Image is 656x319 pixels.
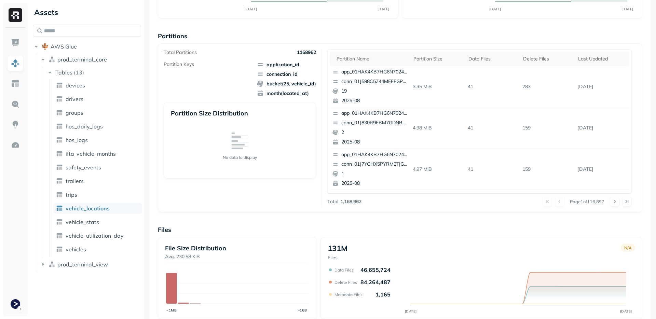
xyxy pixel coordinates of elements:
[66,205,110,212] span: vehicle_locations
[340,198,361,205] p: 1,168,962
[167,308,177,313] tspan: <1MB
[523,56,571,62] div: Delete Files
[56,82,63,89] img: table
[341,97,408,104] p: 2025-08
[341,180,408,187] p: 2025-08
[465,122,520,134] p: 41
[56,137,63,143] img: table
[575,163,630,175] p: Aug 24, 2025
[360,279,391,286] p: 84,264,487
[53,244,142,255] a: vehicles
[11,79,20,88] img: Asset Explorer
[298,308,307,313] tspan: >1GB
[74,69,84,76] p: ( 13 )
[53,148,142,159] a: ifta_vehicle_months
[66,232,124,239] span: vehicle_utilization_day
[11,38,20,47] img: Dashboard
[66,82,85,89] span: devices
[328,254,347,261] p: Files
[165,244,310,252] p: File Size Distribution
[53,189,142,200] a: trips
[66,178,84,184] span: trailers
[53,203,142,214] a: vehicle_locations
[520,163,575,175] p: 159
[413,56,462,62] div: Partition size
[53,107,142,118] a: groups
[468,56,517,62] div: Data Files
[9,8,22,22] img: Ryft
[330,107,410,148] button: app_01HAK4KB7HG6N7024210G3S8D5conn_01J830R9EBM7GDNBQWZ3CZG5Q422025-08
[410,163,465,175] p: 4.97 MiB
[330,66,410,107] button: app_01HAK4KB7HG6N7024210G3S8D5conn_01J588C5Z44MEFFGP0RAGN6CMJ192025-08
[341,151,408,158] p: app_01HAK4KB7HG6N7024210G3S8D5
[56,205,63,212] img: table
[66,191,77,198] span: trips
[66,164,101,171] span: safety_events
[66,150,116,157] span: ifta_vehicle_months
[257,80,316,87] span: bucket(25, vehicle_id)
[257,61,316,68] span: application_id
[49,261,55,268] img: namespace
[40,54,141,65] button: prod_terminal_core
[56,246,63,253] img: table
[56,109,63,116] img: table
[164,49,197,56] p: Total Partitions
[337,56,407,62] div: Partition name
[66,109,83,116] span: groups
[620,309,632,314] tspan: [DATE]
[33,7,141,18] div: Assets
[53,176,142,186] a: trailers
[360,266,391,273] p: 46,655,724
[56,123,63,130] img: table
[575,122,630,134] p: Aug 24, 2025
[328,244,347,253] p: 131M
[334,292,363,297] p: Metadata Files
[341,78,408,85] p: conn_01J588C5Z44MEFFGP0RAGN6CMJ
[49,56,55,63] img: namespace
[330,190,410,231] button: app_01HAK4KB7HG6N7024210G3S8D5conn_01J972C8RHD1VWXZ9TKVYQCXD1232025-08
[11,59,20,68] img: Assets
[53,162,142,173] a: safety_events
[66,219,99,225] span: vehicle_stats
[489,7,501,11] tspan: [DATE]
[223,155,257,160] p: No data to display
[334,267,354,273] p: Data Files
[11,120,20,129] img: Insights
[341,120,408,126] p: conn_01J830R9EBM7GDNBQWZ3CZG5Q4
[257,90,316,97] span: month(located_at)
[341,139,408,145] p: 2025-08
[46,67,142,78] button: Tables(13)
[56,232,63,239] img: table
[11,100,20,109] img: Query Explorer
[11,141,20,150] img: Optimization
[257,71,316,78] span: connection_id
[405,309,417,314] tspan: [DATE]
[11,299,20,309] img: Terminal
[330,149,410,190] button: app_01HAK4KB7HG6N7024210G3S8D5conn_01J7YGHX5PYRM2TJG1N2NWN3Y312025-08
[56,191,63,198] img: table
[66,96,83,102] span: drivers
[341,110,408,117] p: app_01HAK4KB7HG6N7024210G3S8D5
[56,96,63,102] img: table
[53,135,142,145] a: hos_logs
[520,81,575,93] p: 283
[578,56,626,62] div: Last updated
[621,7,633,11] tspan: [DATE]
[158,32,642,40] p: Partitions
[66,123,103,130] span: hos_daily_logs
[164,61,194,68] p: Partition Keys
[297,49,316,56] p: 1168962
[53,217,142,227] a: vehicle_stats
[624,245,632,250] p: N/A
[334,280,357,285] p: Delete Files
[520,122,575,134] p: 159
[341,129,408,136] p: 2
[410,122,465,134] p: 4.98 MiB
[42,43,49,50] img: root
[53,94,142,105] a: drivers
[341,69,408,75] p: app_01HAK4KB7HG6N7024210G3S8D5
[33,41,141,52] button: AWS Glue
[377,7,389,11] tspan: [DATE]
[56,150,63,157] img: table
[375,291,391,298] p: 1,165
